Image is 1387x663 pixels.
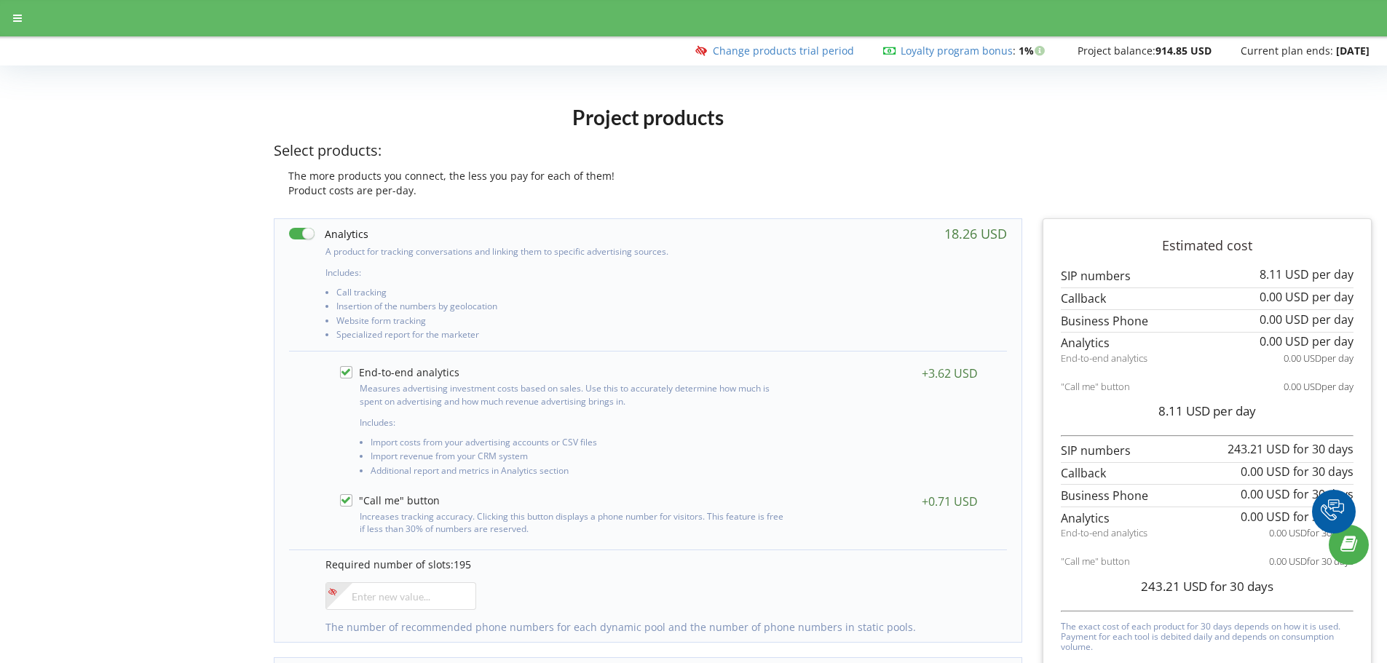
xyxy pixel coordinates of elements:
[360,382,786,407] p: Measures advertising investment costs based on sales. Use this to accurately determine how much i...
[289,226,368,242] label: Analytics
[1210,578,1273,595] span: for 30 days
[1061,380,1130,394] span: "Call me" button
[340,366,459,378] label: End-to-end analytics
[1260,266,1309,282] span: 8.11 USD
[1019,44,1048,57] strong: 1%
[1061,290,1354,307] p: Callback
[901,44,1016,57] span: :
[1155,44,1212,57] strong: 914.85 USD
[371,466,786,480] li: Additional report and metrics in Analytics section
[336,316,791,330] li: Website form tracking
[274,104,1022,130] h1: Project products
[1307,555,1354,568] span: for 30 days
[1213,402,1256,419] span: per day
[1293,486,1354,502] span: for 30 days
[1260,311,1309,327] span: 0.00 USD
[1260,289,1309,305] span: 0.00 USD
[1293,509,1354,525] span: for 30 days
[1269,526,1354,540] p: 0.00 USD
[1241,464,1290,480] span: 0.00 USD
[336,301,791,315] li: Insertion of the numbers by geolocation
[1241,44,1333,57] span: Current plan ends:
[1284,380,1354,394] p: 0.00 USD
[1078,44,1155,57] span: Project balance:
[1061,488,1354,504] p: Business Phone
[1061,313,1354,330] p: Business Phone
[1061,526,1147,540] span: End-to-end analytics
[325,266,791,279] p: Includes:
[1260,333,1309,349] span: 0.00 USD
[325,620,992,635] p: The number of recommended phone numbers for each dynamic pool and the number of phone numbers in ...
[1061,618,1354,653] p: The exact cost of each product for 30 days depends on how it is used. Payment for each tool is de...
[1312,333,1354,349] span: per day
[1061,465,1354,482] p: Callback
[1061,268,1354,285] p: SIP numbers
[360,416,786,429] p: Includes:
[325,582,476,610] input: Enter new value...
[274,169,1022,183] div: The more products you connect, the less you pay for each of them!
[713,44,854,57] a: Change products trial period
[1321,352,1354,365] span: per day
[901,44,1013,57] a: Loyalty program bonus
[1312,311,1354,327] span: per day
[944,226,1007,241] div: 18.26 USD
[922,494,978,509] div: +0.71 USD
[1321,380,1354,393] span: per day
[336,287,791,301] li: Call tracking
[1061,335,1354,352] p: Analytics
[1061,237,1354,255] p: Estimated cost
[274,183,1022,198] div: Product costs are per-day.
[1061,510,1354,527] p: Analytics
[1307,526,1354,539] span: for 30 days
[1269,555,1354,568] p: 0.00 USD
[1061,352,1147,365] span: End-to-end analytics
[1293,464,1354,480] span: for 30 days
[1241,509,1290,525] span: 0.00 USD
[922,366,978,381] div: +3.62 USD
[371,437,786,451] li: Import costs from your advertising accounts or CSV files
[1061,555,1130,568] span: "Call me" button
[1312,289,1354,305] span: per day
[1312,266,1354,282] span: per day
[1336,44,1370,57] strong: [DATE]
[454,557,471,571] span: 195
[1228,441,1290,457] span: 243.21 USD
[274,140,1022,162] p: Select products:
[340,494,440,507] label: "Call me" button
[1293,441,1354,457] span: for 30 days
[1158,402,1210,419] span: 8.11 USD
[325,557,992,572] p: Required number of slots:
[1241,486,1290,502] span: 0.00 USD
[325,245,791,258] p: A product for tracking conversations and linking them to specific advertising sources.
[371,451,786,465] li: Import revenue from your CRM system
[1061,442,1354,459] p: SIP numbers
[336,330,791,344] li: Specialized report for the marketer
[1284,352,1354,365] p: 0.00 USD
[360,510,786,535] p: Increases tracking accuracy. Clicking this button displays a phone number for visitors. This feat...
[1141,578,1207,595] span: 243.21 USD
